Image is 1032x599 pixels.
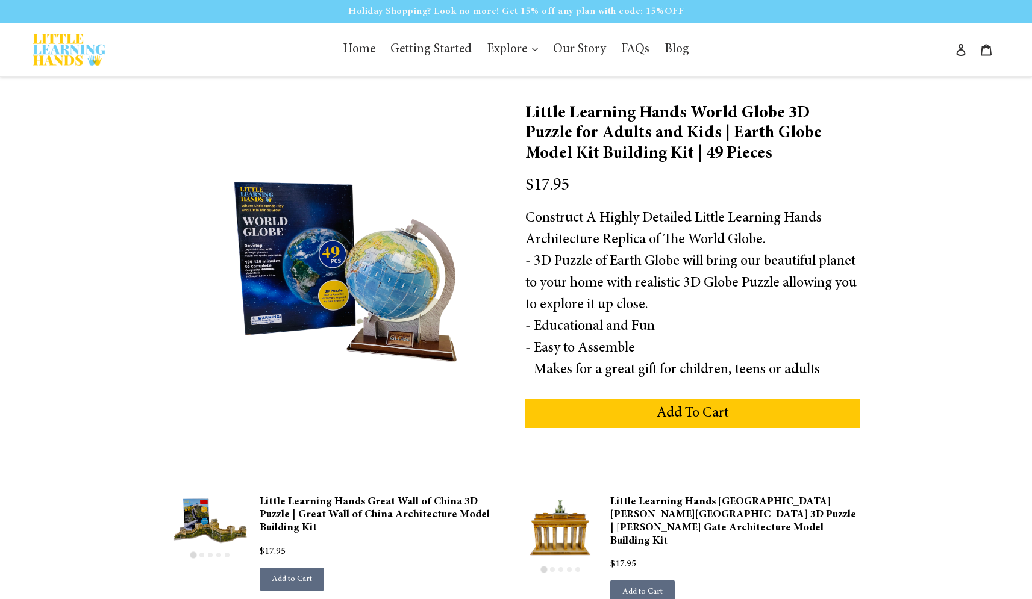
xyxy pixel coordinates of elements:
[208,553,213,557] button: Go to slide 3
[657,406,728,421] span: Add To Cart
[260,568,324,591] button: Add to Cart
[260,496,508,535] h3: Little Learning Hands Great Wall of China 3D Puzzle | Great Wall of China Architecture Model Buil...
[525,316,860,338] div: - Educational and Fun
[216,553,221,557] button: Go to slide 4
[190,551,196,558] button: Go to slide 1
[225,553,230,557] button: Go to slide 5
[199,553,204,557] button: Go to slide 2
[610,496,859,548] h3: Little Learning Hands [GEOGRAPHIC_DATA] [PERSON_NAME][GEOGRAPHIC_DATA] 3D Puzzle | [PERSON_NAME] ...
[337,39,381,61] a: Home
[525,211,822,247] span: Construct A Highly Detailed Little Learning Hands Architecture Replica of The World Globe.
[525,399,860,428] button: Add To Cart
[260,544,508,559] div: $17.95
[1,1,1031,22] p: Holiday Shopping? Look no more! Get 15% off any plan with code: 15%OFF
[658,39,695,61] a: Blog
[525,255,857,312] span: - 3D Puzzle of Earth Globe will bring our beautiful planet to your home with realistic 3D Globe P...
[541,566,548,573] button: Go to slide 1
[173,496,248,544] img: Little Learning Hands Great Wall of China 3D Puzzle | Great Wall of China Architecture Model Buil...
[481,39,545,61] button: Explore
[525,104,860,165] h3: Little Learning Hands World Globe 3D Puzzle for Adults and Kids | Earth Globe Model Kit Building ...
[615,39,655,61] a: FAQs
[524,496,598,559] img: Little Learning Hands Germany Brandenburg Gate 3D Puzzle | Brandenburg Gate Architecture Model Bu...
[525,359,860,381] div: - Makes for a great gift for children, teens or adults
[558,567,563,572] button: Go to slide 3
[525,338,860,359] div: - Easy to Assemble
[547,39,612,61] a: Our Story
[487,43,527,57] span: Explore
[621,43,649,57] span: FAQs
[622,588,663,596] span: Add to Cart
[665,43,689,57] span: Blog
[390,43,472,57] span: Getting Started
[33,34,105,66] img: Little Learning Hands
[610,557,859,571] div: $17.95
[553,43,606,57] span: Our Story
[343,43,375,57] span: Home
[567,567,572,572] button: Go to slide 4
[173,162,507,373] img: Little Learning Hands World Globe 3D Puzzle for Adults and Kids | Earth Globe Model Kit Building ...
[384,39,478,61] a: Getting Started
[272,575,312,583] span: Add to Cart
[550,567,555,572] button: Go to slide 2
[575,567,580,572] button: Go to slide 5
[525,173,860,199] div: $17.95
